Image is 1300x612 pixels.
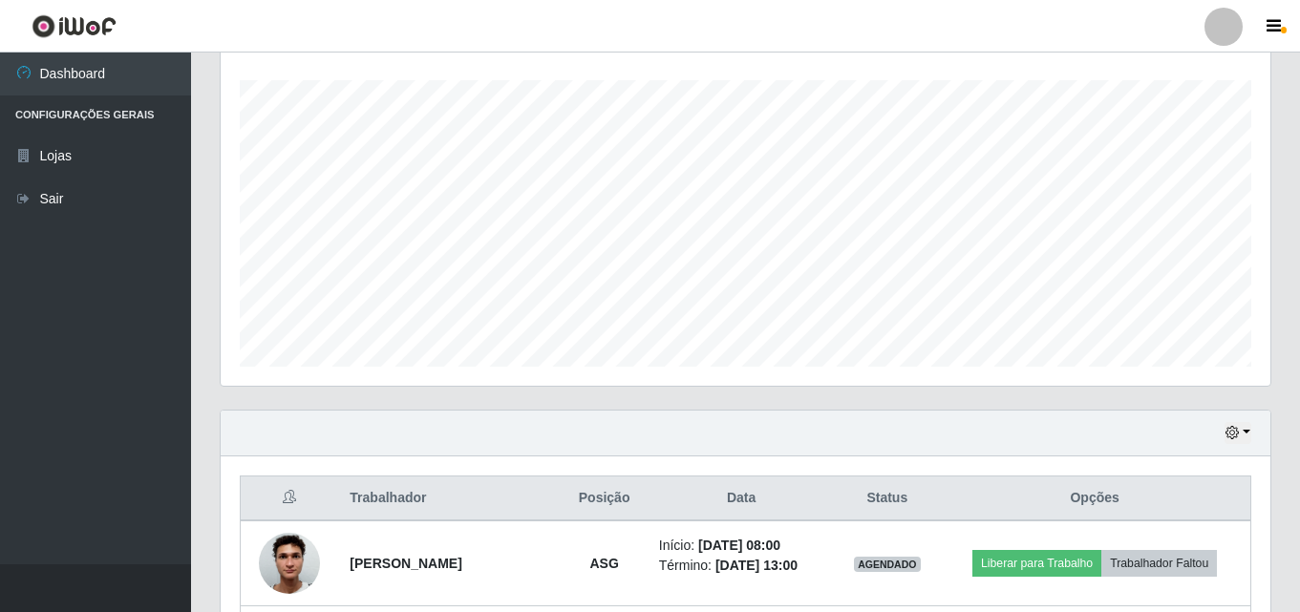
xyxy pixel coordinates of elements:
button: Trabalhador Faltou [1101,550,1217,577]
th: Trabalhador [338,476,561,521]
th: Posição [561,476,647,521]
span: AGENDADO [854,557,921,572]
li: Término: [659,556,824,576]
strong: [PERSON_NAME] [350,556,461,571]
time: [DATE] 13:00 [715,558,798,573]
th: Status [835,476,939,521]
img: CoreUI Logo [32,14,117,38]
th: Opções [939,476,1250,521]
button: Liberar para Trabalho [972,550,1101,577]
th: Data [648,476,836,521]
strong: ASG [589,556,618,571]
img: 1742576505946.jpeg [259,522,320,603]
time: [DATE] 08:00 [698,538,780,553]
li: Início: [659,536,824,556]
